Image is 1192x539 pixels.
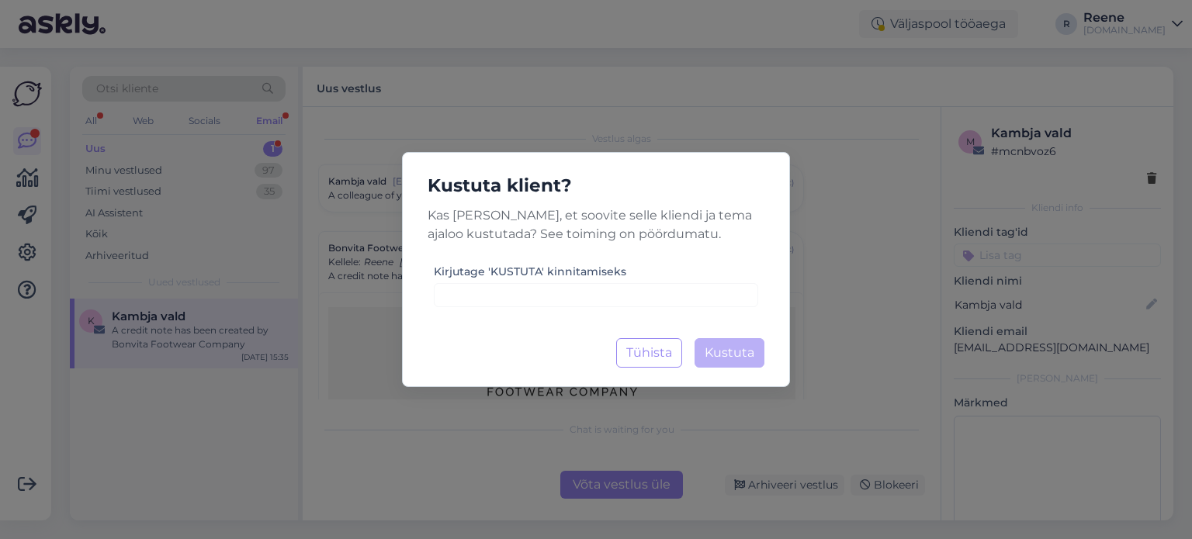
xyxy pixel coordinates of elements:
[415,171,777,200] h5: Kustuta klient?
[695,338,764,368] button: Kustuta
[434,264,626,280] label: Kirjutage 'KUSTUTA' kinnitamiseks
[415,206,777,244] p: Kas [PERSON_NAME], et soovite selle kliendi ja tema ajaloo kustutada? See toiming on pöördumatu.
[705,345,754,360] span: Kustuta
[616,338,682,368] button: Tühista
